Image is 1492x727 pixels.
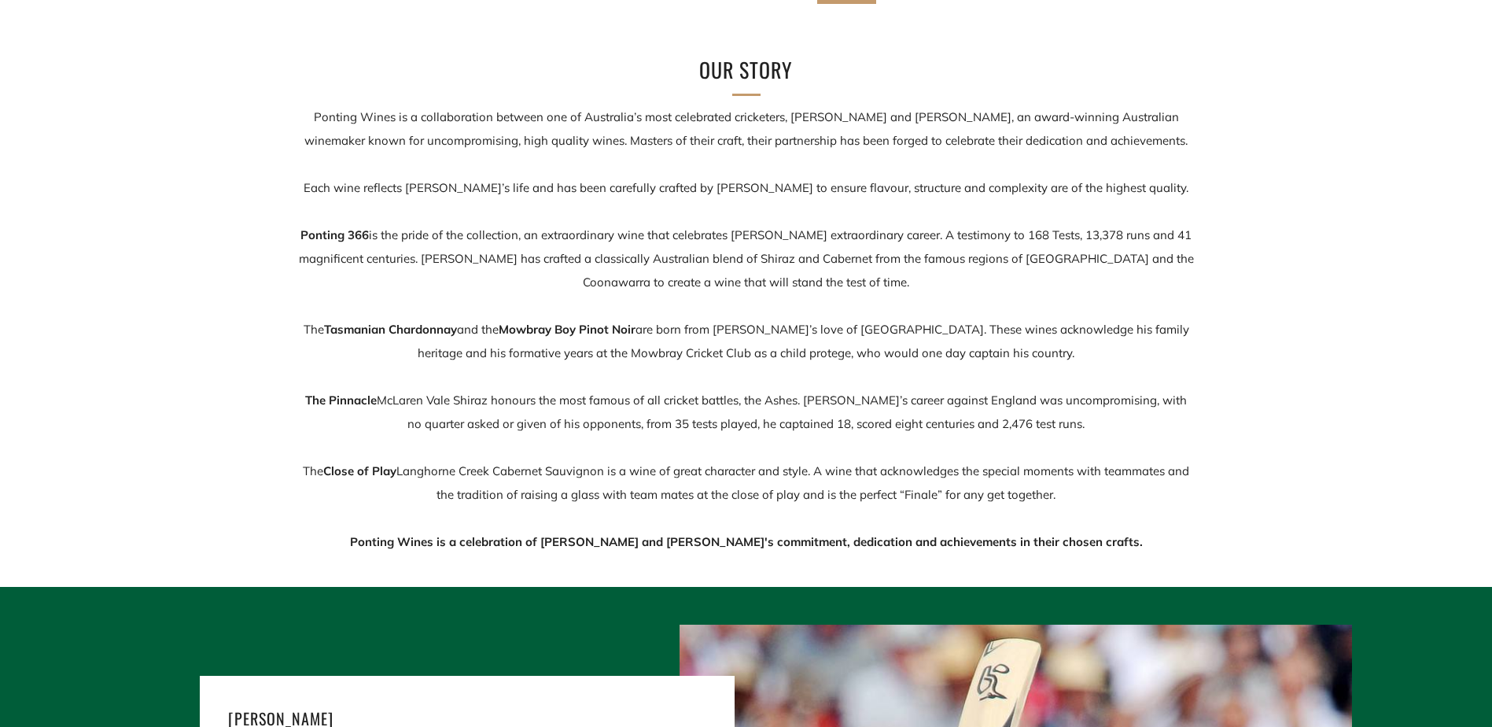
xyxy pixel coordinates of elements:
[350,534,1143,549] strong: Ponting Wines is a celebration of [PERSON_NAME] and [PERSON_NAME]'s commitment, dedication and ac...
[305,393,377,408] strong: The Pinnacle
[487,54,1006,87] h2: Our Story
[324,322,457,337] strong: Tasmanian Chardonnay
[298,105,1195,554] p: Ponting Wines is a collaboration between one of Australia’s most celebrated cricketers, [PERSON_N...
[300,227,369,242] strong: Ponting 366
[323,463,396,478] strong: Close of Play
[499,322,635,337] strong: Mowbray Boy Pinot Noir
